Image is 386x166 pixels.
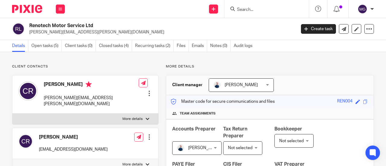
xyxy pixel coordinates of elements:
img: Pixie [12,5,42,13]
h4: [PERSON_NAME] [44,81,139,89]
p: [EMAIL_ADDRESS][DOMAIN_NAME] [39,146,108,152]
img: MC_T&CO-3.jpg [177,144,184,152]
p: [PERSON_NAME][EMAIL_ADDRESS][PERSON_NAME][DOMAIN_NAME] [29,29,292,35]
a: Notes (0) [210,40,231,52]
input: Search [236,7,291,13]
h3: Client manager [172,82,203,88]
a: Open tasks (5) [31,40,62,52]
span: Bookkeeper [274,127,302,131]
h2: Renotech Motor Service Ltd [29,23,239,29]
span: Team assignments [180,111,216,116]
img: svg%3E [12,23,25,35]
i: Primary [86,81,92,87]
p: Client contacts [12,64,159,69]
p: Master code for secure communications and files [171,99,275,105]
a: Recurring tasks (2) [135,40,174,52]
p: More details [122,117,143,121]
img: svg%3E [18,81,38,101]
span: [PERSON_NAME] [188,146,221,150]
span: [PERSON_NAME] [225,83,258,87]
span: Accounts Preparer [172,127,216,131]
p: [PERSON_NAME][EMAIL_ADDRESS][PERSON_NAME][DOMAIN_NAME] [44,95,139,107]
img: svg%3E [358,4,367,14]
h4: [PERSON_NAME] [39,134,108,140]
span: Tax Return Preparer [223,127,247,138]
a: Audit logs [234,40,255,52]
span: Not selected [228,146,252,150]
a: Files [177,40,189,52]
a: Client tasks (0) [65,40,96,52]
a: Closed tasks (4) [99,40,132,52]
a: Details [12,40,28,52]
p: More details [166,64,374,69]
a: Emails [192,40,207,52]
span: Not selected [279,139,304,143]
div: REN004 [337,98,353,105]
img: svg%3E [18,134,33,149]
img: MC_T&CO-3.jpg [214,81,221,89]
a: Create task [301,24,336,34]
